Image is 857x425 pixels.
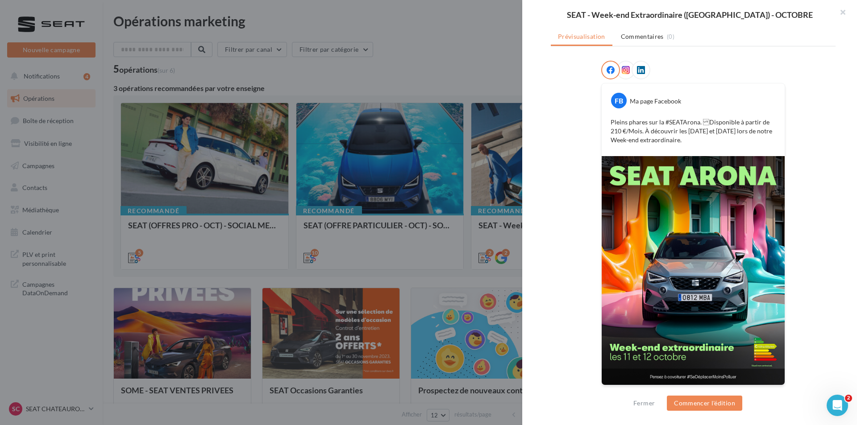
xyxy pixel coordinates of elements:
[845,395,852,402] span: 2
[621,32,664,41] span: Commentaires
[630,398,658,408] button: Fermer
[667,396,742,411] button: Commencer l'édition
[611,118,776,144] p: Pleins phares sur la #SEATArona. Disponible à partir de 210 €/Mois. À découvrir les [DATE] et [DA...
[827,395,848,416] iframe: Intercom live chat
[537,11,843,19] div: SEAT - Week-end Extraordinaire ([GEOGRAPHIC_DATA]) - OCTOBRE
[630,97,681,106] div: Ma page Facebook
[611,93,627,108] div: FB
[667,33,674,40] span: (0)
[601,385,785,397] div: La prévisualisation est non-contractuelle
